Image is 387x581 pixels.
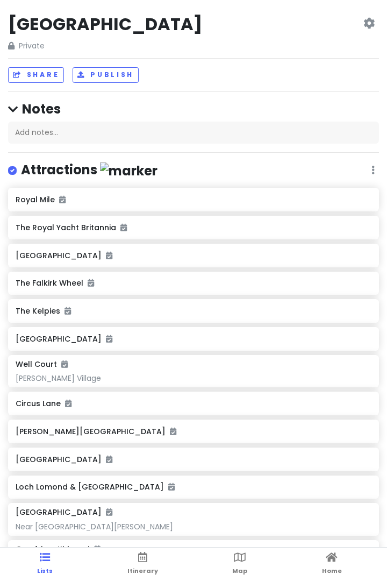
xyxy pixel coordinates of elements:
button: Publish [73,67,139,83]
span: Private [8,40,202,52]
span: Itinerary [127,566,158,575]
i: Added to itinerary [64,307,71,315]
h4: Notes [8,101,379,117]
a: Itinerary [127,548,158,581]
i: Added to itinerary [106,456,112,463]
h6: The Royal Yacht Britannia [16,223,371,232]
div: Add notes... [8,122,379,144]
h6: Royal Mile [16,195,371,204]
h4: Attractions [21,161,157,179]
h6: [GEOGRAPHIC_DATA] [16,507,112,517]
a: Lists [37,548,53,581]
h6: The Kelpies [16,306,371,316]
i: Added to itinerary [120,224,127,231]
h2: [GEOGRAPHIC_DATA] [8,13,202,36]
i: Added to itinerary [106,508,112,516]
div: Near [GEOGRAPHIC_DATA][PERSON_NAME] [16,522,371,532]
h6: [GEOGRAPHIC_DATA] [16,455,371,464]
h6: Well Court [16,359,68,369]
button: Share [8,67,64,83]
h6: Greyfriars Kirkyard [16,544,101,554]
i: Added to itinerary [106,252,112,259]
h6: The Falkirk Wheel [16,278,371,288]
i: Added to itinerary [170,428,176,435]
h6: [GEOGRAPHIC_DATA] [16,251,371,260]
i: Added to itinerary [65,400,71,407]
i: Added to itinerary [168,483,175,491]
i: Added to itinerary [61,360,68,368]
i: Added to itinerary [106,335,112,343]
h6: [PERSON_NAME][GEOGRAPHIC_DATA] [16,427,371,436]
a: Map [232,548,247,581]
i: Added to itinerary [59,196,66,203]
h6: Circus Lane [16,399,371,408]
span: Lists [37,566,53,575]
span: Home [322,566,342,575]
h6: Loch Lomond & [GEOGRAPHIC_DATA] [16,482,371,492]
img: marker [100,162,157,179]
h6: [GEOGRAPHIC_DATA] [16,334,371,344]
div: [PERSON_NAME] Village [16,373,371,383]
i: Added to itinerary [88,279,94,287]
span: Map [232,566,247,575]
a: Home [322,548,342,581]
i: Added to itinerary [94,545,101,553]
